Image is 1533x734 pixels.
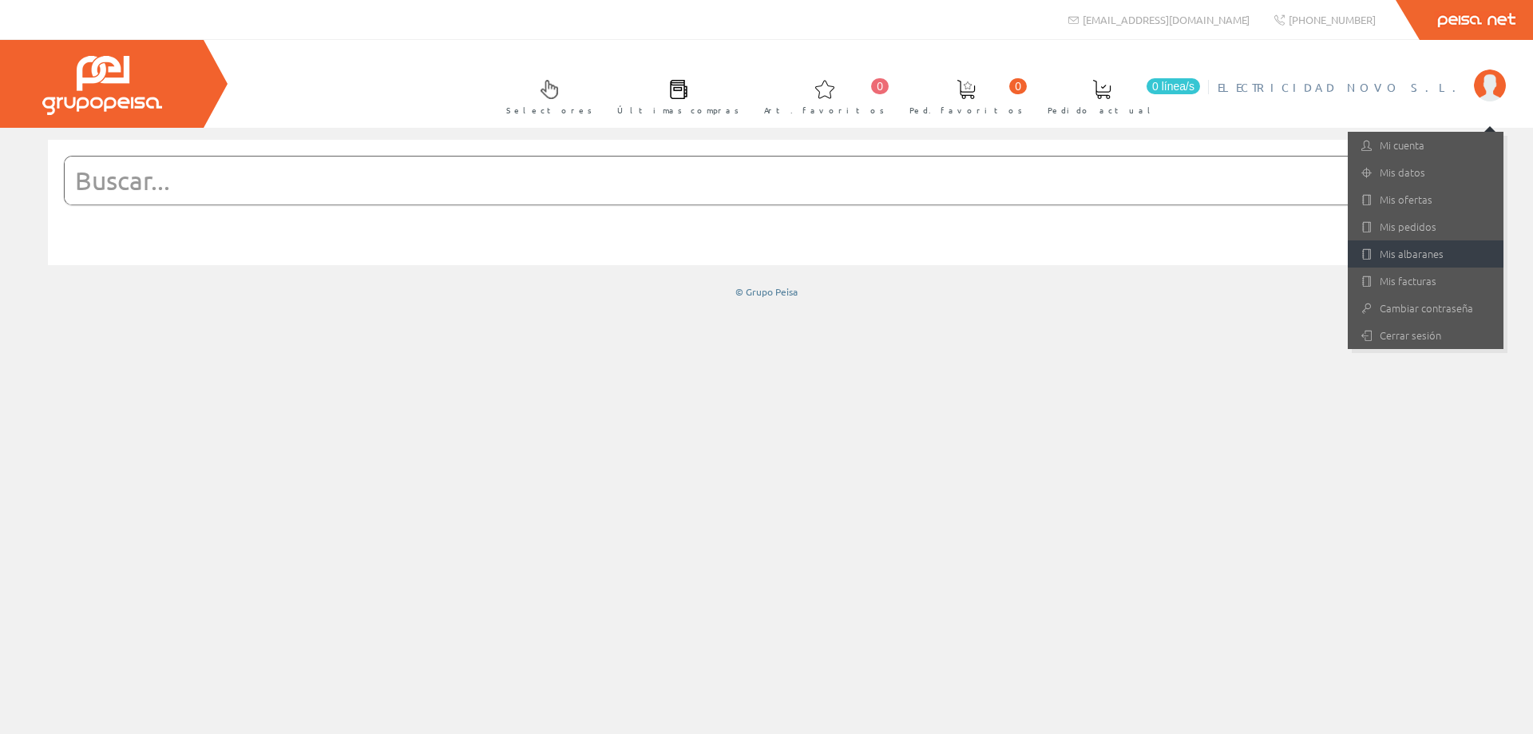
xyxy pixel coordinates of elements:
span: 0 [871,78,889,94]
a: Mis ofertas [1348,186,1503,213]
a: Mis datos [1348,159,1503,186]
a: Mi cuenta [1348,132,1503,159]
div: © Grupo Peisa [48,285,1485,299]
a: Cambiar contraseña [1348,295,1503,322]
a: Últimas compras [601,66,747,125]
span: Últimas compras [617,102,739,118]
span: Pedido actual [1048,102,1156,118]
span: Art. favoritos [764,102,885,118]
a: Mis albaranes [1348,240,1503,268]
span: 0 [1009,78,1027,94]
a: Selectores [490,66,600,125]
a: Mis facturas [1348,268,1503,295]
img: Grupo Peisa [42,56,162,115]
span: [PHONE_NUMBER] [1289,13,1376,26]
a: Mis pedidos [1348,213,1503,240]
span: Selectores [506,102,592,118]
a: Cerrar sesión [1348,322,1503,349]
span: [EMAIL_ADDRESS][DOMAIN_NAME] [1083,13,1250,26]
input: Buscar... [65,157,1429,204]
span: 0 línea/s [1147,78,1200,94]
span: Ped. favoritos [909,102,1023,118]
span: ELECTRICIDAD NOVO S.L. [1218,79,1466,95]
a: ELECTRICIDAD NOVO S.L. [1218,66,1506,81]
